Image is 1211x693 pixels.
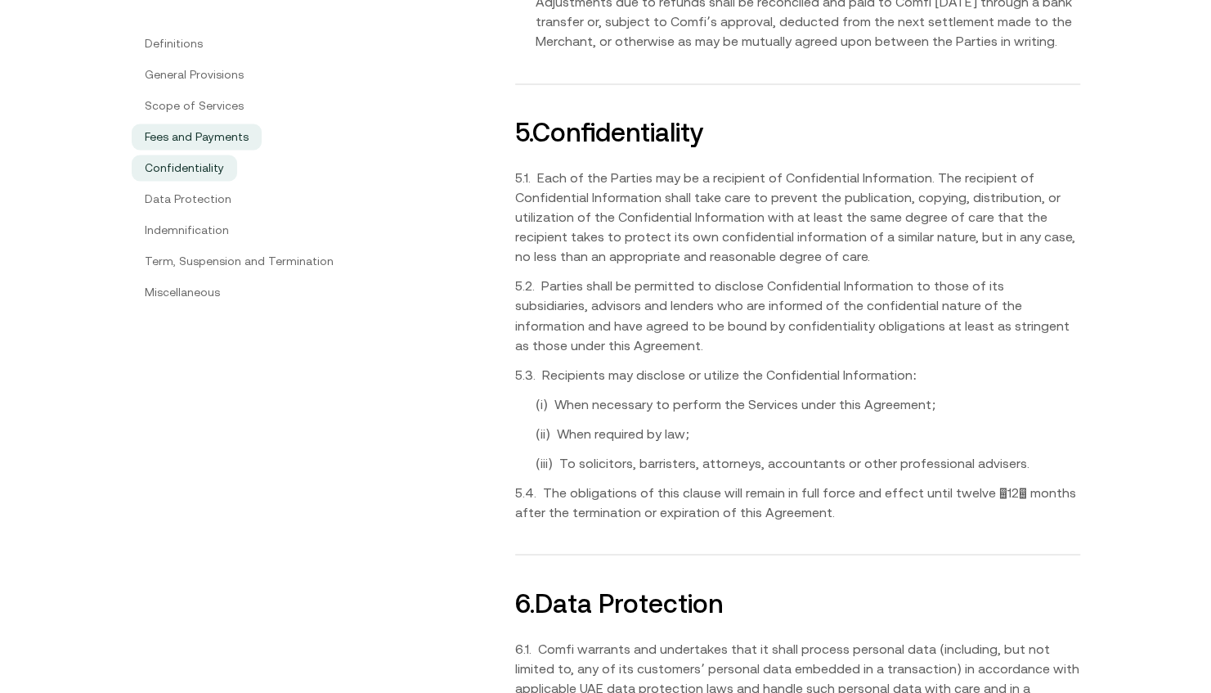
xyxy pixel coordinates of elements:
[515,276,1080,354] p: 5.2. Parties shall be permitted to disclose Confidential Information to those of its subsidiaries...
[132,155,237,181] a: Confidentiality
[132,124,262,150] a: Fees and Payments
[132,279,233,305] a: Miscellaneous
[515,587,1080,619] h2: 6 . Data Protection
[515,452,1080,472] p: (iii) To solicitors, barristers, attorneys, accountants or other professional advisers.
[132,30,216,56] a: Definitions
[132,217,242,243] a: Indemnification
[132,248,347,274] a: Term, Suspension and Termination
[515,482,1080,521] p: 5.4. The obligations of this clause will remain in full force and effect until twelve 12 months...
[515,168,1080,266] p: 5.1. Each of the Parties may be a recipient of Confidential Information. The recipient of Confide...
[132,92,257,119] a: Scope of Services
[132,61,257,88] a: General Provisions
[515,423,1080,443] p: (ii) When required by law;
[515,394,1080,413] p: (i) When necessary to perform the Services under this Agreement;
[515,117,1080,148] h2: 5 . Confidentiality
[132,186,244,212] a: Data Protection
[515,364,1080,384] p: 5.3. Recipients may disclose or utilize the Confidential Information:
